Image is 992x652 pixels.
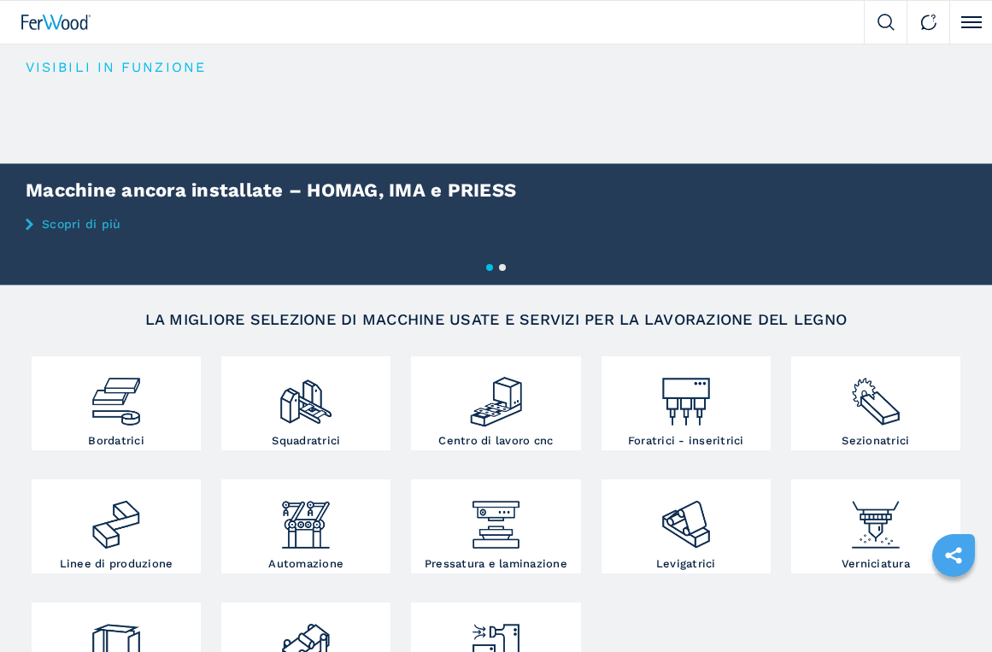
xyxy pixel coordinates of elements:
h3: Sezionatrici [842,435,909,446]
img: pressa-strettoia.png [468,484,525,553]
h3: Linee di produzione [60,558,173,569]
h3: Bordatrici [88,435,144,446]
a: Pressatura e laminazione [411,479,580,573]
a: Linee di produzione [32,479,201,573]
h3: Automazione [268,558,343,569]
h3: Centro di lavoro cnc [438,435,553,446]
img: automazione.png [278,484,334,553]
img: Ferwood [21,15,91,30]
img: verniciatura_1.png [848,484,904,553]
h3: Verniciatura [842,558,910,569]
a: Automazione [221,479,390,573]
a: sharethis [932,534,975,577]
a: Verniciatura [791,479,960,573]
a: Sezionatrici [791,356,960,450]
img: foratrici_inseritrici_2.png [658,361,714,430]
h2: LA MIGLIORE SELEZIONE DI MACCHINE USATE E SERVIZI PER LA LAVORAZIONE DEL LEGNO [69,312,924,327]
a: Bordatrici [32,356,201,450]
a: Foratrici - inseritrici [602,356,771,450]
h3: Foratrici - inseritrici [628,435,744,446]
button: Click to toggle menu [949,1,992,44]
a: Centro di lavoro cnc [411,356,580,450]
img: Contact us [920,14,937,31]
img: Search [878,14,895,31]
button: 1 [486,264,493,271]
button: 2 [499,264,506,271]
img: bordatrici_1.png [88,361,144,430]
img: levigatrici_2.png [658,484,714,553]
img: linee_di_produzione_2.png [88,484,144,553]
img: squadratrici_2.png [278,361,334,430]
h3: Levigatrici [656,558,716,569]
a: Levigatrici [602,479,771,573]
img: centro_di_lavoro_cnc_2.png [468,361,525,430]
h3: Pressatura e laminazione [425,558,567,569]
a: Squadratrici [221,356,390,450]
img: sezionatrici_2.png [848,361,904,430]
h3: Squadratrici [272,435,340,446]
